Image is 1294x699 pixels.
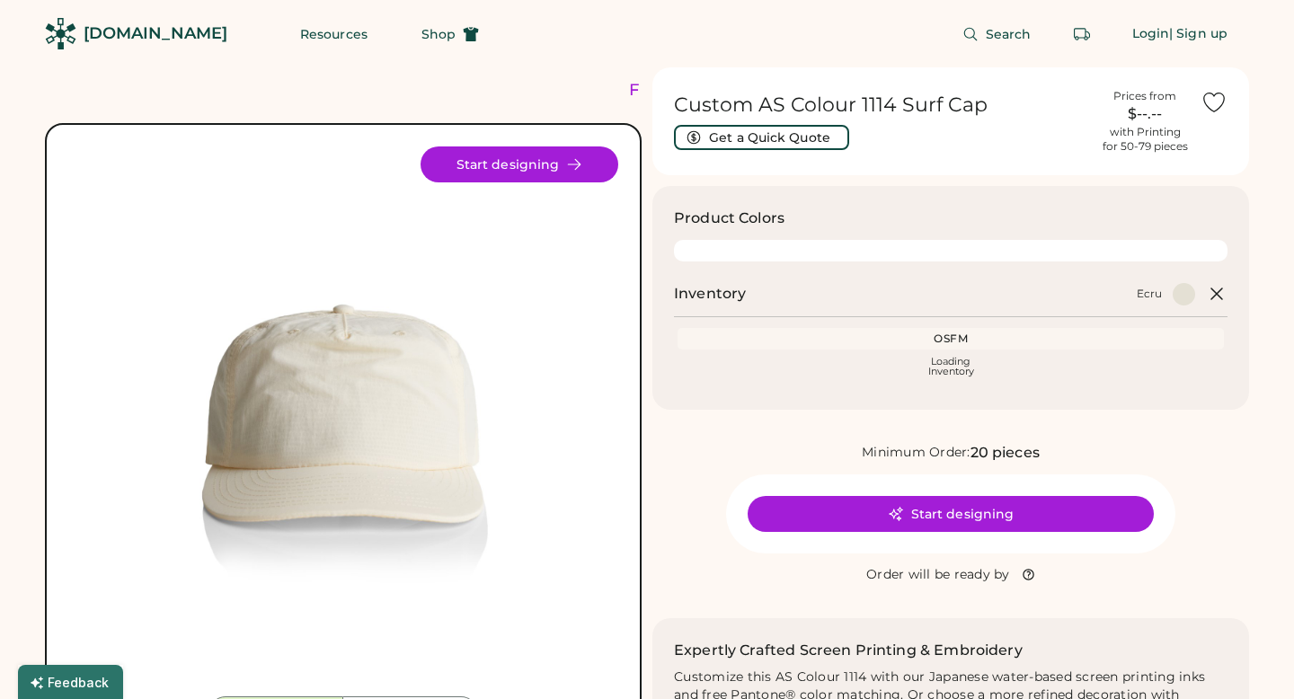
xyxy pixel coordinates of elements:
[400,16,501,52] button: Shop
[941,16,1053,52] button: Search
[986,28,1032,40] span: Search
[279,16,389,52] button: Resources
[862,444,970,462] div: Minimum Order:
[748,496,1154,532] button: Start designing
[1169,25,1228,43] div: | Sign up
[866,566,1010,584] div: Order will be ready by
[681,332,1220,346] div: OSFM
[1137,287,1162,301] div: Ecru
[1103,125,1188,154] div: with Printing for 50-79 pieces
[421,146,618,182] button: Start designing
[421,28,456,40] span: Shop
[674,125,849,150] button: Get a Quick Quote
[45,18,76,49] img: Rendered Logo - Screens
[1113,89,1176,103] div: Prices from
[1132,25,1170,43] div: Login
[1100,103,1190,125] div: $--.--
[674,283,746,305] h2: Inventory
[1064,16,1100,52] button: Retrieve an order
[674,640,1023,661] h2: Expertly Crafted Screen Printing & Embroidery
[674,93,1089,118] h1: Custom AS Colour 1114 Surf Cap
[629,78,784,102] div: FREE SHIPPING
[68,146,618,696] div: 1114 Style Image
[68,146,618,696] img: 1114 - Ecru Front Image
[674,208,784,229] h3: Product Colors
[84,22,227,45] div: [DOMAIN_NAME]
[928,357,974,376] div: Loading Inventory
[970,442,1040,464] div: 20 pieces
